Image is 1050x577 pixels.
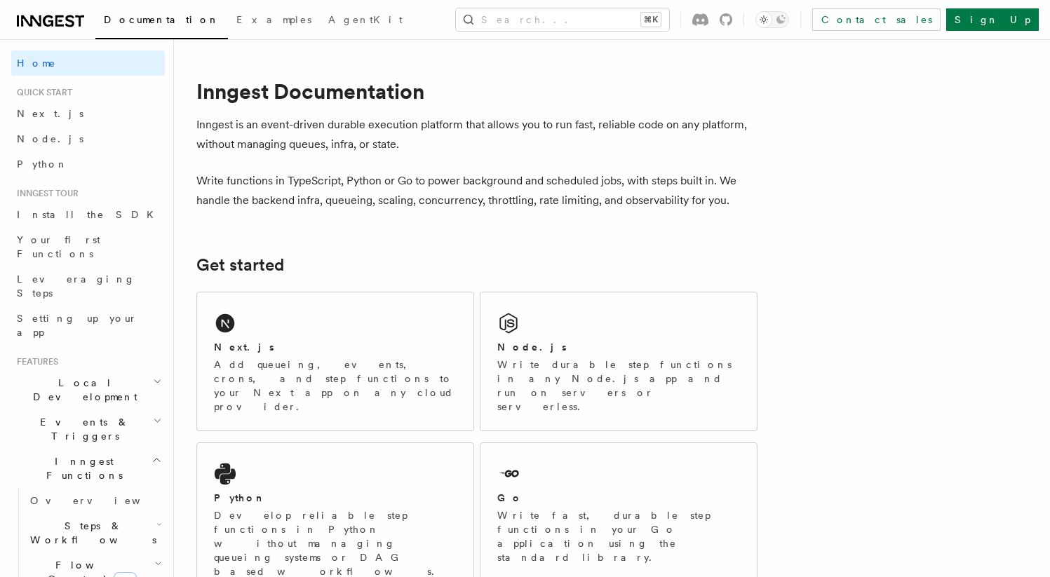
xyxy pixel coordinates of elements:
[236,14,311,25] span: Examples
[11,306,165,345] a: Setting up your app
[11,50,165,76] a: Home
[497,491,523,505] h2: Go
[17,158,68,170] span: Python
[11,101,165,126] a: Next.js
[497,358,740,414] p: Write durable step functions in any Node.js app and run on servers or serverless.
[11,376,153,404] span: Local Development
[320,4,411,38] a: AgentKit
[497,340,567,354] h2: Node.js
[456,8,669,31] button: Search...⌘K
[755,11,789,28] button: Toggle dark mode
[25,519,156,547] span: Steps & Workflows
[11,409,165,449] button: Events & Triggers
[214,340,274,354] h2: Next.js
[25,488,165,513] a: Overview
[11,151,165,177] a: Python
[11,87,72,98] span: Quick start
[17,133,83,144] span: Node.js
[214,491,266,505] h2: Python
[11,415,153,443] span: Events & Triggers
[497,508,740,564] p: Write fast, durable step functions in your Go application using the standard library.
[17,56,56,70] span: Home
[11,449,165,488] button: Inngest Functions
[214,358,457,414] p: Add queueing, events, crons, and step functions to your Next app on any cloud provider.
[11,227,165,266] a: Your first Functions
[196,171,758,210] p: Write functions in TypeScript, Python or Go to power background and scheduled jobs, with steps bu...
[196,292,474,431] a: Next.jsAdd queueing, events, crons, and step functions to your Next app on any cloud provider.
[946,8,1039,31] a: Sign Up
[228,4,320,38] a: Examples
[17,313,137,338] span: Setting up your app
[11,188,79,199] span: Inngest tour
[17,234,100,259] span: Your first Functions
[17,108,83,119] span: Next.js
[11,266,165,306] a: Leveraging Steps
[11,454,152,482] span: Inngest Functions
[196,79,758,104] h1: Inngest Documentation
[104,14,220,25] span: Documentation
[25,513,165,552] button: Steps & Workflows
[196,115,758,154] p: Inngest is an event-driven durable execution platform that allows you to run fast, reliable code ...
[11,356,58,367] span: Features
[11,370,165,409] button: Local Development
[95,4,228,39] a: Documentation
[11,202,165,227] a: Install the SDK
[641,13,661,27] kbd: ⌘K
[17,273,135,299] span: Leveraging Steps
[812,8,941,31] a: Contact sales
[30,495,175,506] span: Overview
[480,292,758,431] a: Node.jsWrite durable step functions in any Node.js app and run on servers or serverless.
[11,126,165,151] a: Node.js
[328,14,403,25] span: AgentKit
[196,255,284,275] a: Get started
[17,209,162,220] span: Install the SDK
